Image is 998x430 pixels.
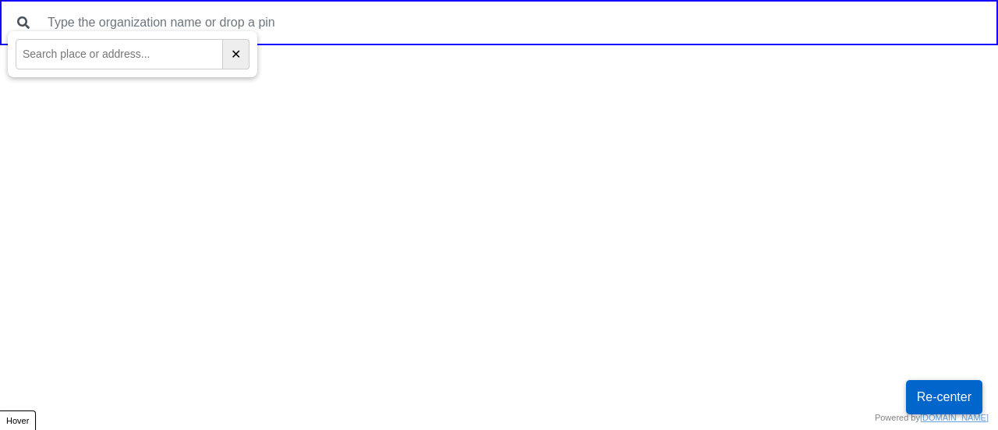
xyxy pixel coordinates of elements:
button: ✕ [223,39,249,69]
input: Search place or address... [16,39,223,69]
input: Type the organization name or drop a pin [38,8,990,37]
div: Powered by [875,411,989,425]
a: [DOMAIN_NAME] [920,413,989,422]
button: Re-center [906,380,982,414]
